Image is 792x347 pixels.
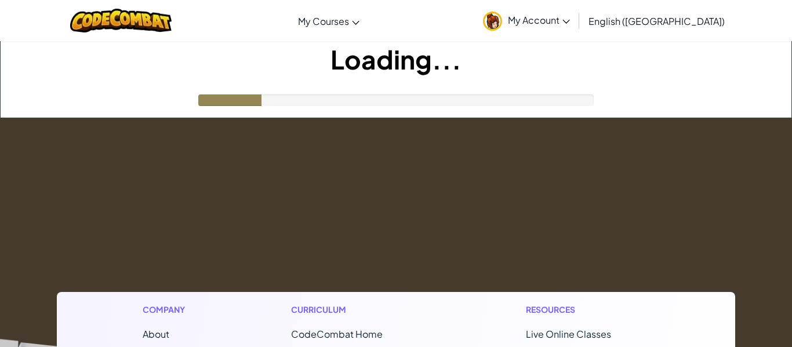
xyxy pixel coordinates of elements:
h1: Loading... [1,41,791,77]
span: English ([GEOGRAPHIC_DATA]) [588,15,725,27]
h1: Curriculum [291,304,431,316]
a: Live Online Classes [526,328,611,340]
a: My Account [477,2,576,39]
a: English ([GEOGRAPHIC_DATA]) [583,5,731,36]
a: My Courses [292,5,365,36]
img: avatar [483,12,502,31]
span: My Courses [298,15,349,27]
h1: Resources [526,304,649,316]
span: My Account [508,14,570,26]
h1: Company [143,304,197,316]
a: About [143,328,169,340]
span: CodeCombat Home [291,328,383,340]
img: CodeCombat logo [70,9,172,32]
